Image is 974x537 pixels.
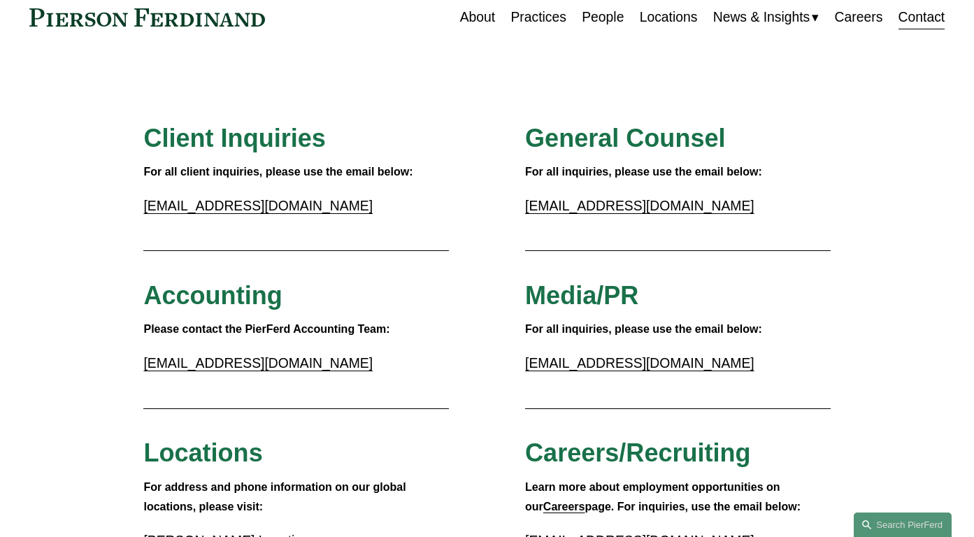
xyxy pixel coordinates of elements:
strong: For all client inquiries, please use the email below: [143,166,413,178]
strong: For address and phone information on our global locations, please visit: [143,481,409,513]
strong: For all inquiries, please use the email below: [525,166,762,178]
strong: Please contact the PierFerd Accounting Team: [143,323,389,335]
strong: Learn more about employment opportunities on our [525,481,783,513]
a: folder dropdown [713,3,819,31]
span: Accounting [143,281,282,310]
span: Careers/Recruiting [525,438,751,467]
a: Contact [898,3,945,31]
span: General Counsel [525,124,725,152]
a: Locations [640,3,698,31]
a: [EMAIL_ADDRESS][DOMAIN_NAME] [143,355,373,371]
a: Search this site [854,513,952,537]
a: Careers [835,3,883,31]
a: About [460,3,496,31]
strong: For all inquiries, please use the email below: [525,323,762,335]
a: [EMAIL_ADDRESS][DOMAIN_NAME] [525,198,754,213]
span: Media/PR [525,281,638,310]
span: News & Insights [713,5,810,29]
strong: page. For inquiries, use the email below: [585,501,801,513]
a: People [582,3,624,31]
a: Careers [543,501,585,513]
a: [EMAIL_ADDRESS][DOMAIN_NAME] [525,355,754,371]
span: Client Inquiries [143,124,325,152]
span: Locations [143,438,262,467]
a: Practices [510,3,566,31]
a: [EMAIL_ADDRESS][DOMAIN_NAME] [143,198,373,213]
